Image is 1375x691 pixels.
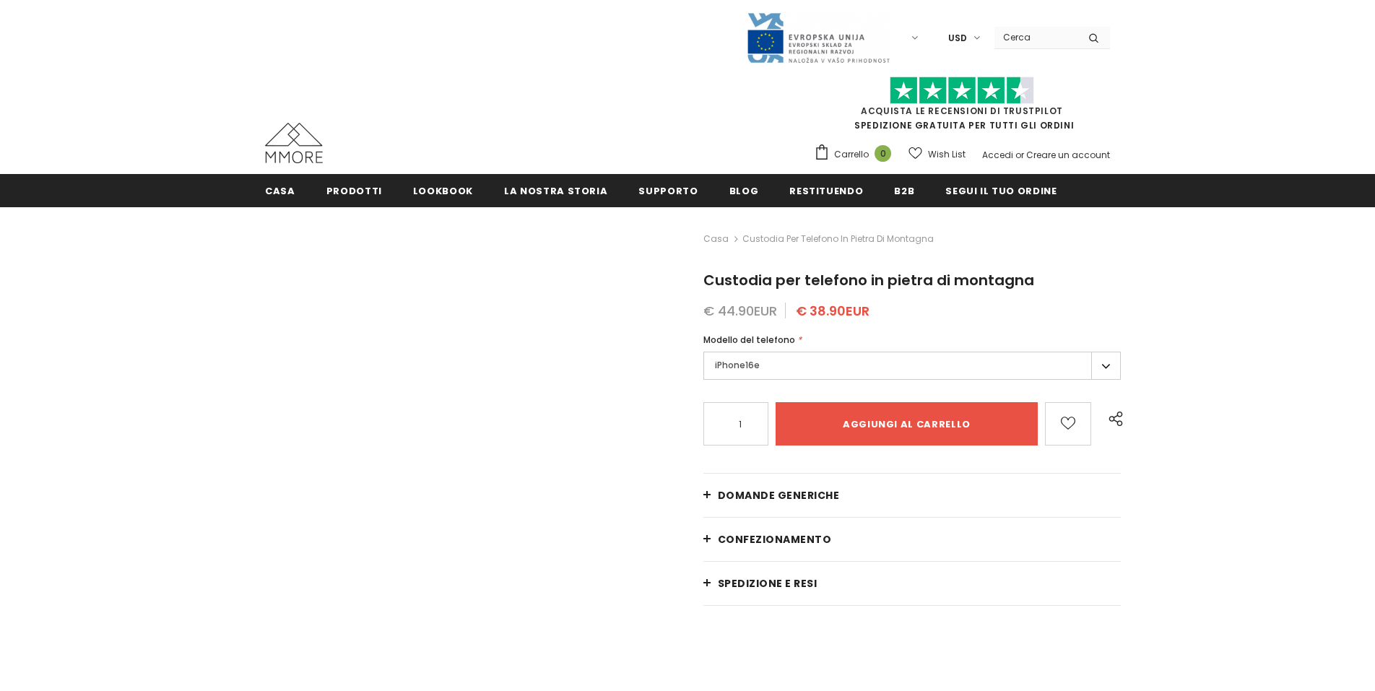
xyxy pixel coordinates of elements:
[703,230,729,248] a: Casa
[945,184,1057,198] span: Segui il tuo ordine
[504,184,607,198] span: La nostra storia
[729,184,759,198] span: Blog
[265,184,295,198] span: Casa
[861,105,1063,117] a: Acquista le recensioni di TrustPilot
[908,142,966,167] a: Wish List
[638,184,698,198] span: supporto
[1015,149,1024,161] span: or
[945,174,1057,207] a: Segui il tuo ordine
[814,144,898,165] a: Carrello 0
[326,184,382,198] span: Prodotti
[638,174,698,207] a: supporto
[994,27,1077,48] input: Search Site
[746,31,890,43] a: Javni Razpis
[703,474,1121,517] a: Domande generiche
[928,147,966,162] span: Wish List
[703,270,1034,290] span: Custodia per telefono in pietra di montagna
[948,31,967,45] span: USD
[894,184,914,198] span: B2B
[746,12,890,64] img: Javni Razpis
[982,149,1013,161] a: Accedi
[326,174,382,207] a: Prodotti
[703,334,795,346] span: Modello del telefono
[703,518,1121,561] a: CONFEZIONAMENTO
[1026,149,1110,161] a: Creare un account
[718,488,840,503] span: Domande generiche
[789,174,863,207] a: Restituendo
[265,123,323,163] img: Casi MMORE
[894,174,914,207] a: B2B
[729,174,759,207] a: Blog
[703,352,1121,380] label: iPhone16e
[265,174,295,207] a: Casa
[703,302,777,320] span: € 44.90EUR
[875,145,891,162] span: 0
[789,184,863,198] span: Restituendo
[834,147,869,162] span: Carrello
[814,83,1110,131] span: SPEDIZIONE GRATUITA PER TUTTI GLI ORDINI
[718,576,817,591] span: Spedizione e resi
[413,174,473,207] a: Lookbook
[703,562,1121,605] a: Spedizione e resi
[890,77,1034,105] img: Fidati di Pilot Stars
[776,402,1038,446] input: Aggiungi al carrello
[796,302,869,320] span: € 38.90EUR
[413,184,473,198] span: Lookbook
[504,174,607,207] a: La nostra storia
[718,532,832,547] span: CONFEZIONAMENTO
[742,230,934,248] span: Custodia per telefono in pietra di montagna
